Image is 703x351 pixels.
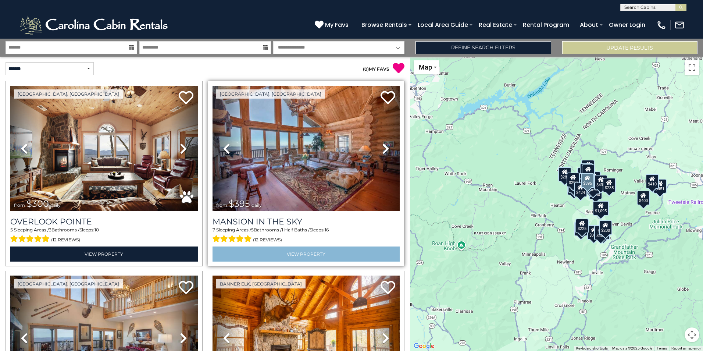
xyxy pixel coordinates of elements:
a: Report a map error [671,346,701,350]
span: daily [50,202,61,208]
div: $400 [637,191,650,205]
div: $1,095 [593,201,609,216]
a: Rental Program [519,18,573,31]
a: Open this area in Google Maps (opens a new window) [412,341,436,351]
span: 5 [251,227,254,233]
span: $395 [229,198,250,209]
span: ( ) [363,66,369,72]
span: 10 [94,227,99,233]
a: Refine Search Filters [415,41,551,54]
a: My Favs [315,20,350,30]
div: Sleeping Areas / Bathrooms / Sleeps: [10,227,198,244]
div: $325 [581,160,594,174]
a: Banner Elk, [GEOGRAPHIC_DATA] [216,279,306,288]
div: $310 [579,163,593,178]
div: $225 [575,219,589,233]
div: $430 [594,175,607,189]
span: 7 [213,227,215,233]
a: [GEOGRAPHIC_DATA], [GEOGRAPHIC_DATA] [14,89,123,99]
div: $285 [558,167,571,182]
div: $390 [582,164,595,179]
button: Change map style [414,60,439,74]
div: $235 [603,178,616,192]
span: Map [419,63,432,71]
a: Owner Login [605,18,649,31]
a: [GEOGRAPHIC_DATA], [GEOGRAPHIC_DATA] [14,279,123,288]
img: thumbnail_163477009.jpeg [10,86,198,211]
div: $290 [567,173,580,187]
span: Map data ©2025 Google [612,346,652,350]
img: mail-regular-white.png [674,20,685,30]
div: Sleeping Areas / Bathrooms / Sleeps: [213,227,400,244]
a: (0)MY FAVS [363,66,389,72]
img: phone-regular-white.png [656,20,667,30]
div: $355 [574,221,588,236]
button: Update Results [562,41,697,54]
button: Map camera controls [685,327,699,342]
span: from [216,202,227,208]
span: 5 [10,227,13,233]
span: (12 reviews) [51,235,80,245]
a: Overlook Pointe [10,217,198,227]
a: Add to favorites [381,280,395,296]
div: $650 [567,181,580,195]
span: 3 [49,227,51,233]
a: Add to favorites [179,280,193,296]
img: thumbnail_163263808.jpeg [213,86,400,211]
span: (12 reviews) [253,235,282,245]
span: 0 [364,66,367,72]
div: $300 [589,185,602,199]
a: View Property [10,247,198,262]
a: Mansion In The Sky [213,217,400,227]
div: $375 [587,225,600,240]
a: [GEOGRAPHIC_DATA], [GEOGRAPHIC_DATA] [216,89,325,99]
span: My Favs [325,20,349,29]
div: $200 [599,220,612,235]
a: View Property [213,247,400,262]
span: 1 Half Baths / [282,227,310,233]
a: About [576,18,602,31]
div: $410 [646,174,659,189]
div: $350 [594,226,607,240]
div: $395 [581,173,594,188]
span: 16 [325,227,329,233]
a: Local Area Guide [414,18,472,31]
a: Add to favorites [381,90,395,106]
div: $451 [653,179,667,194]
span: $300 [26,198,49,209]
button: Toggle fullscreen view [685,60,699,75]
a: Browse Rentals [358,18,411,31]
span: from [14,202,25,208]
span: daily [251,202,262,208]
div: $424 [574,182,587,197]
img: Google [412,341,436,351]
img: White-1-2.png [18,14,171,36]
a: Add to favorites [179,90,193,106]
a: Real Estate [475,18,516,31]
button: Keyboard shortcuts [576,346,608,351]
a: Terms [657,346,667,350]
